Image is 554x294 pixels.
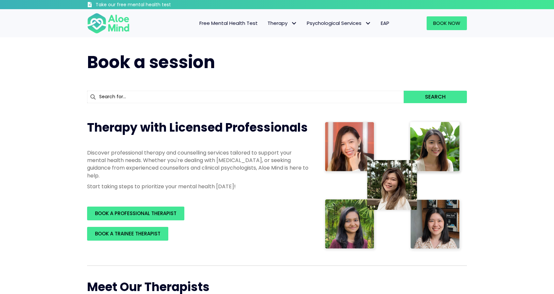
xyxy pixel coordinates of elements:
span: BOOK A TRAINEE THERAPIST [95,230,160,237]
p: Discover professional therapy and counselling services tailored to support your mental health nee... [87,149,310,179]
span: Psychological Services: submenu [363,19,373,28]
span: Therapy: submenu [289,19,299,28]
span: BOOK A PROFESSIONAL THERAPIST [95,210,176,217]
a: Free Mental Health Test [194,16,263,30]
span: Therapy [268,20,297,27]
img: Therapist collage [323,119,463,252]
span: Therapy with Licensed Professionals [87,119,308,136]
span: Book a session [87,50,215,74]
button: Search [404,91,467,103]
h3: Take our free mental health test [96,2,206,8]
p: Start taking steps to prioritize your mental health [DATE]! [87,183,310,190]
span: Book Now [433,20,460,27]
a: BOOK A PROFESSIONAL THERAPIST [87,207,184,220]
span: EAP [381,20,389,27]
a: EAP [376,16,394,30]
span: Free Mental Health Test [199,20,258,27]
nav: Menu [138,16,394,30]
a: BOOK A TRAINEE THERAPIST [87,227,168,241]
a: Psychological ServicesPsychological Services: submenu [302,16,376,30]
a: TherapyTherapy: submenu [263,16,302,30]
img: Aloe mind Logo [87,12,130,34]
span: Psychological Services [307,20,371,27]
a: Book Now [427,16,467,30]
a: Take our free mental health test [87,2,206,9]
input: Search for... [87,91,404,103]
